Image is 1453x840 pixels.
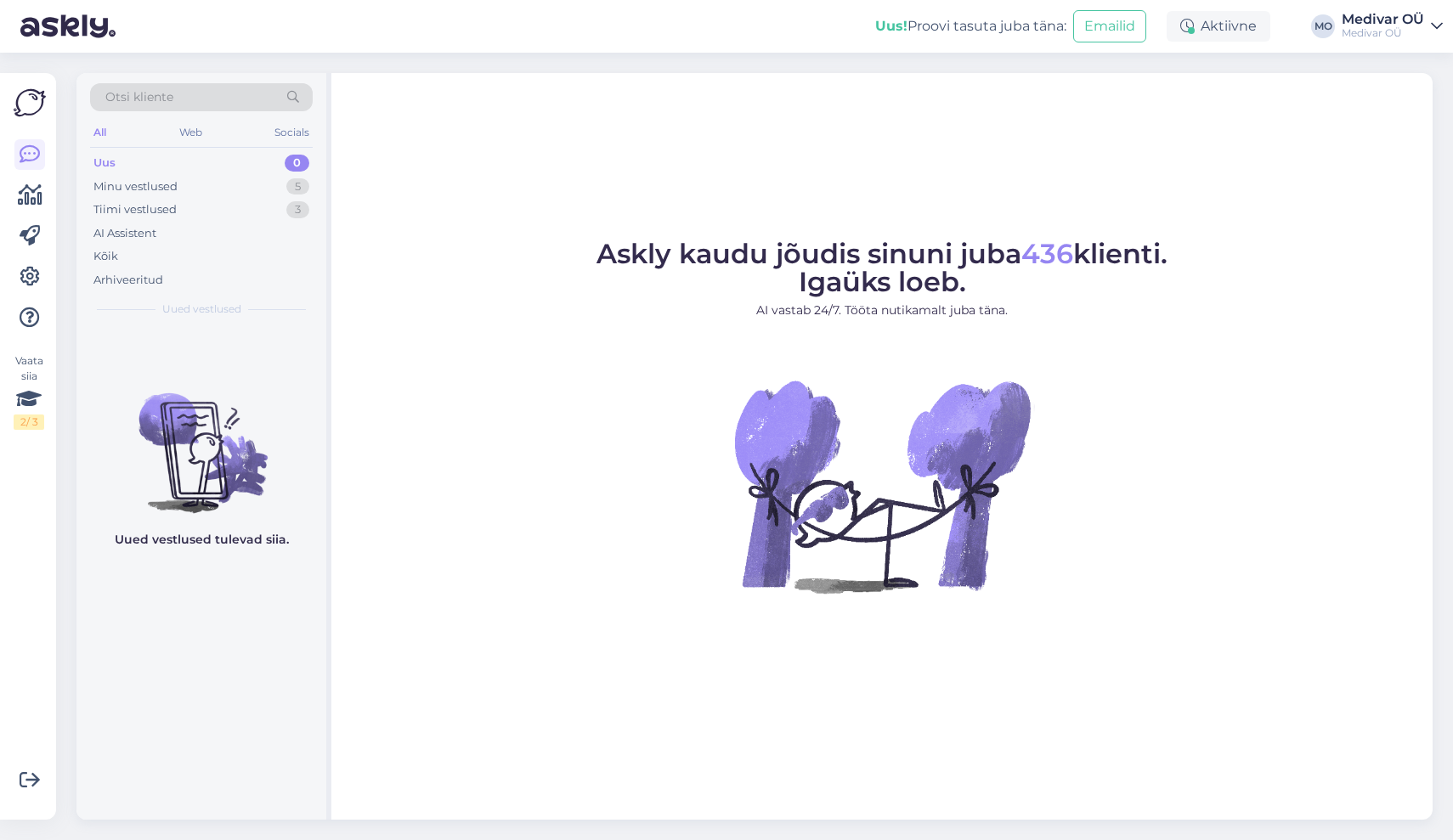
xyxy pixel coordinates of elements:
[14,414,44,430] div: 2 / 3
[76,363,326,516] img: No chats
[176,121,206,144] div: Web
[1073,10,1146,42] button: Emailid
[875,18,907,34] b: Uus!
[93,225,156,242] div: AI Assistent
[875,16,1066,37] div: Proovi tasuta juba täna:
[1021,237,1073,270] span: 436
[14,353,44,430] div: Vaata siia
[115,531,289,549] p: Uued vestlused tulevad siia.
[1167,11,1270,42] div: Aktiivne
[596,302,1167,319] p: AI vastab 24/7. Tööta nutikamalt juba täna.
[1342,13,1424,26] div: Medivar OÜ
[1342,26,1424,40] div: Medivar OÜ
[93,178,178,195] div: Minu vestlused
[93,155,116,172] div: Uus
[286,178,309,195] div: 5
[285,155,309,172] div: 0
[596,237,1167,298] span: Askly kaudu jõudis sinuni juba klienti. Igaüks loeb.
[93,248,118,265] div: Kõik
[105,88,173,106] span: Otsi kliente
[14,87,46,119] img: Askly Logo
[271,121,313,144] div: Socials
[162,302,241,317] span: Uued vestlused
[93,272,163,289] div: Arhiveeritud
[1311,14,1335,38] div: MO
[286,201,309,218] div: 3
[1342,13,1443,40] a: Medivar OÜMedivar OÜ
[93,201,177,218] div: Tiimi vestlused
[729,333,1035,639] img: No Chat active
[90,121,110,144] div: All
